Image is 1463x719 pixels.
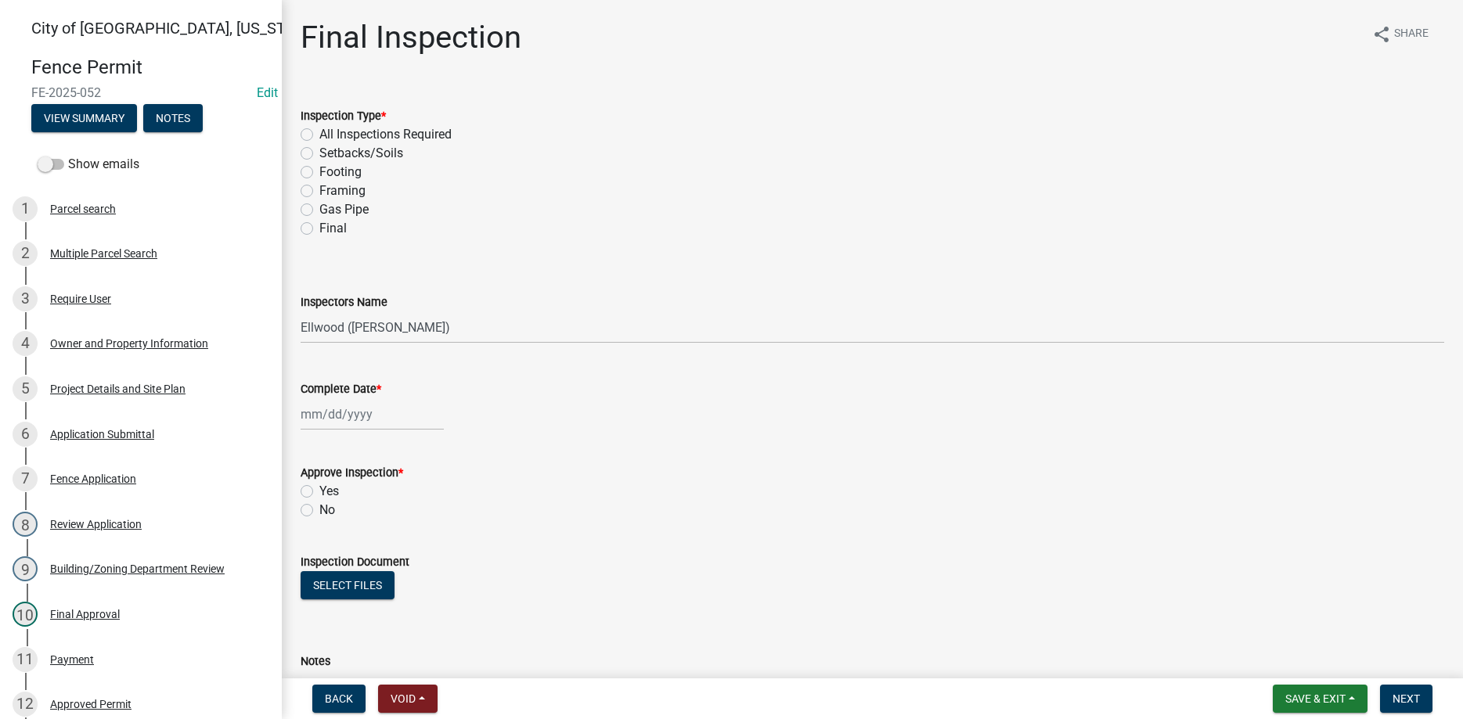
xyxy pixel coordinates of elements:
[31,19,316,38] span: City of [GEOGRAPHIC_DATA], [US_STATE]
[13,331,38,356] div: 4
[301,19,521,56] h1: Final Inspection
[50,473,136,484] div: Fence Application
[143,104,203,132] button: Notes
[1360,19,1441,49] button: shareShare
[13,286,38,311] div: 3
[50,609,120,620] div: Final Approval
[13,692,38,717] div: 12
[143,113,203,125] wm-modal-confirm: Notes
[1285,692,1346,705] span: Save & Exit
[31,113,137,125] wm-modal-confirm: Summary
[319,182,366,200] label: Framing
[319,144,403,163] label: Setbacks/Soils
[38,155,139,174] label: Show emails
[1372,25,1391,44] i: share
[50,203,116,214] div: Parcel search
[1273,685,1368,713] button: Save & Exit
[1393,692,1420,705] span: Next
[319,125,452,144] label: All Inspections Required
[319,219,347,238] label: Final
[50,248,157,259] div: Multiple Parcel Search
[301,468,403,479] label: Approve Inspection
[319,482,339,501] label: Yes
[1380,685,1432,713] button: Next
[31,104,137,132] button: View Summary
[13,196,38,221] div: 1
[31,85,250,100] span: FE-2025-052
[13,556,38,581] div: 9
[50,699,132,710] div: Approved Permit
[50,338,208,349] div: Owner and Property Information
[1394,25,1429,44] span: Share
[301,656,330,667] label: Notes
[13,602,38,627] div: 10
[301,384,381,395] label: Complete Date
[13,512,38,537] div: 8
[391,692,416,705] span: Void
[50,654,94,665] div: Payment
[13,376,38,401] div: 5
[301,398,444,430] input: mm/dd/yyyy
[301,571,395,599] button: Select files
[50,293,111,304] div: Require User
[13,241,38,266] div: 2
[257,85,278,100] wm-modal-confirm: Edit Application Number
[301,111,386,122] label: Inspection Type
[325,692,353,705] span: Back
[13,422,38,447] div: 6
[319,200,369,219] label: Gas Pipe
[13,647,38,672] div: 11
[378,685,438,713] button: Void
[312,685,366,713] button: Back
[301,297,387,308] label: Inspectors Name
[50,429,154,440] div: Application Submittal
[13,466,38,491] div: 7
[257,85,278,100] a: Edit
[31,56,269,79] h4: Fence Permit
[50,383,186,394] div: Project Details and Site Plan
[50,563,225,574] div: Building/Zoning Department Review
[319,501,335,519] label: No
[50,519,142,530] div: Review Application
[319,163,362,182] label: Footing
[301,557,409,568] label: Inspection Document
